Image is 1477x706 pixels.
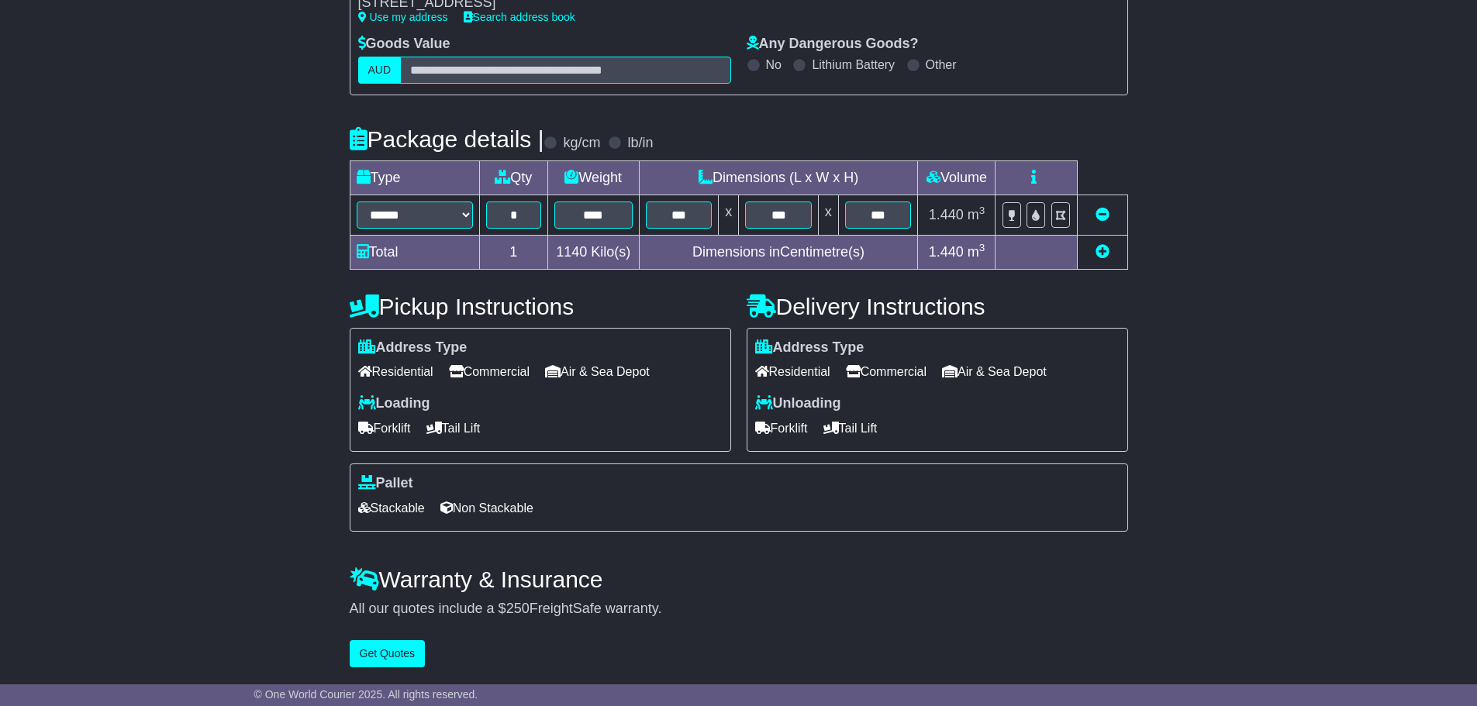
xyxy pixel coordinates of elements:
span: Tail Lift [823,416,878,440]
td: Kilo(s) [547,235,639,269]
label: Loading [358,395,430,412]
td: Weight [547,160,639,195]
label: Address Type [755,339,864,356]
span: Commercial [449,360,530,384]
label: Unloading [755,395,841,412]
td: Total [350,235,479,269]
span: m [968,244,985,260]
span: Forklift [358,416,411,440]
a: Remove this item [1096,207,1109,222]
a: Search address book [464,11,575,23]
span: Commercial [846,360,927,384]
label: Other [926,57,957,72]
span: Residential [755,360,830,384]
label: kg/cm [563,135,600,152]
span: Forklift [755,416,808,440]
sup: 3 [979,242,985,253]
a: Use my address [358,11,448,23]
label: lb/in [627,135,653,152]
td: Dimensions in Centimetre(s) [639,235,918,269]
label: Any Dangerous Goods? [747,36,919,53]
span: 1.440 [929,244,964,260]
span: Air & Sea Depot [942,360,1047,384]
span: 1.440 [929,207,964,222]
td: Volume [918,160,996,195]
td: Dimensions (L x W x H) [639,160,918,195]
span: 250 [506,601,530,616]
td: x [818,195,838,235]
span: Non Stackable [440,496,533,520]
td: Type [350,160,479,195]
td: x [719,195,739,235]
sup: 3 [979,205,985,216]
label: Address Type [358,339,468,356]
h4: Package details | [350,126,544,152]
span: Tail Lift [426,416,481,440]
label: Lithium Battery [812,57,895,72]
div: All our quotes include a $ FreightSafe warranty. [350,601,1128,618]
label: Pallet [358,475,413,492]
label: Goods Value [358,36,450,53]
h4: Pickup Instructions [350,294,731,319]
span: Stackable [358,496,425,520]
a: Add new item [1096,244,1109,260]
span: m [968,207,985,222]
span: Air & Sea Depot [545,360,650,384]
h4: Delivery Instructions [747,294,1128,319]
label: No [766,57,782,72]
label: AUD [358,57,402,84]
span: © One World Courier 2025. All rights reserved. [254,688,478,701]
td: 1 [479,235,547,269]
span: Residential [358,360,433,384]
span: 1140 [556,244,587,260]
button: Get Quotes [350,640,426,667]
td: Qty [479,160,547,195]
h4: Warranty & Insurance [350,567,1128,592]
